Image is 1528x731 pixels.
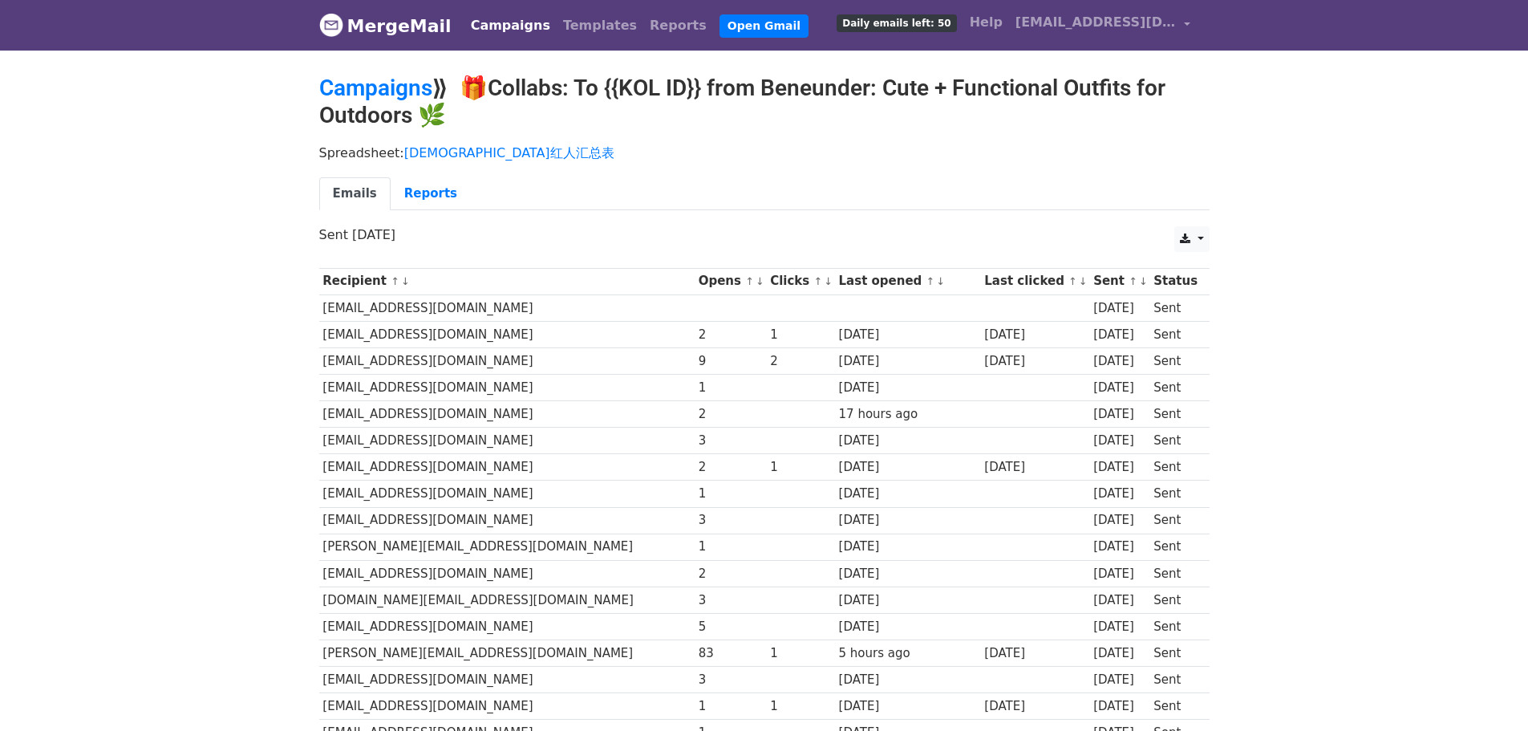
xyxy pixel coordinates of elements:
[699,618,763,636] div: 5
[699,379,763,397] div: 1
[699,432,763,450] div: 3
[839,644,977,663] div: 5 hours ago
[391,275,399,287] a: ↑
[839,352,977,371] div: [DATE]
[984,458,1085,477] div: [DATE]
[1149,375,1201,401] td: Sent
[766,268,834,294] th: Clicks
[319,507,695,534] td: [EMAIL_ADDRESS][DOMAIN_NAME]
[839,485,977,503] div: [DATE]
[1149,401,1201,428] td: Sent
[936,275,945,287] a: ↓
[319,454,695,481] td: [EMAIL_ADDRESS][DOMAIN_NAME]
[319,401,695,428] td: [EMAIL_ADDRESS][DOMAIN_NAME]
[770,352,831,371] div: 2
[1093,644,1146,663] div: [DATE]
[1093,591,1146,610] div: [DATE]
[1093,485,1146,503] div: [DATE]
[1068,275,1077,287] a: ↑
[391,177,471,210] a: Reports
[1149,613,1201,640] td: Sent
[699,591,763,610] div: 3
[319,640,695,667] td: [PERSON_NAME][EMAIL_ADDRESS][DOMAIN_NAME]
[839,326,977,344] div: [DATE]
[839,565,977,583] div: [DATE]
[319,613,695,640] td: [EMAIL_ADDRESS][DOMAIN_NAME]
[319,667,695,693] td: [EMAIL_ADDRESS][DOMAIN_NAME]
[1093,538,1146,556] div: [DATE]
[837,14,956,32] span: Daily emails left: 50
[770,458,831,477] div: 1
[319,534,695,560] td: [PERSON_NAME][EMAIL_ADDRESS][DOMAIN_NAME]
[1149,587,1201,613] td: Sent
[699,326,763,344] div: 2
[839,591,977,610] div: [DATE]
[984,352,1085,371] div: [DATE]
[1149,347,1201,374] td: Sent
[319,693,695,720] td: [EMAIL_ADDRESS][DOMAIN_NAME]
[699,565,763,583] div: 2
[319,428,695,454] td: [EMAIL_ADDRESS][DOMAIN_NAME]
[984,326,1085,344] div: [DATE]
[1149,560,1201,587] td: Sent
[1129,275,1137,287] a: ↑
[830,6,963,39] a: Daily emails left: 50
[1093,565,1146,583] div: [DATE]
[319,226,1210,243] p: Sent [DATE]
[699,485,763,503] div: 1
[770,326,831,344] div: 1
[1149,667,1201,693] td: Sent
[464,10,557,42] a: Campaigns
[319,481,695,507] td: [EMAIL_ADDRESS][DOMAIN_NAME]
[926,275,935,287] a: ↑
[557,10,643,42] a: Templates
[1149,507,1201,534] td: Sent
[1093,618,1146,636] div: [DATE]
[981,268,1090,294] th: Last clicked
[1149,268,1201,294] th: Status
[319,375,695,401] td: [EMAIL_ADDRESS][DOMAIN_NAME]
[699,352,763,371] div: 9
[839,618,977,636] div: [DATE]
[319,560,695,587] td: [EMAIL_ADDRESS][DOMAIN_NAME]
[319,347,695,374] td: [EMAIL_ADDRESS][DOMAIN_NAME]
[963,6,1009,39] a: Help
[1093,299,1146,318] div: [DATE]
[839,511,977,530] div: [DATE]
[1093,432,1146,450] div: [DATE]
[839,379,977,397] div: [DATE]
[699,671,763,689] div: 3
[699,644,763,663] div: 83
[1149,294,1201,321] td: Sent
[319,587,695,613] td: [DOMAIN_NAME][EMAIL_ADDRESS][DOMAIN_NAME]
[839,405,977,424] div: 17 hours ago
[1093,458,1146,477] div: [DATE]
[1009,6,1197,44] a: [EMAIL_ADDRESS][DOMAIN_NAME]
[319,75,432,101] a: Campaigns
[839,538,977,556] div: [DATE]
[319,75,1210,128] h2: ⟫ 🎁Collabs: To {{KOL ID}} from Beneunder: Cute + Functional Outfits for Outdoors 🌿
[1079,275,1088,287] a: ↓
[1149,534,1201,560] td: Sent
[1093,697,1146,716] div: [DATE]
[1015,13,1176,32] span: [EMAIL_ADDRESS][DOMAIN_NAME]
[404,145,614,160] a: [DEMOGRAPHIC_DATA]红人汇总表
[1149,640,1201,667] td: Sent
[756,275,764,287] a: ↓
[1093,405,1146,424] div: [DATE]
[319,268,695,294] th: Recipient
[1139,275,1148,287] a: ↓
[319,294,695,321] td: [EMAIL_ADDRESS][DOMAIN_NAME]
[1093,352,1146,371] div: [DATE]
[699,697,763,716] div: 1
[1093,326,1146,344] div: [DATE]
[984,644,1085,663] div: [DATE]
[824,275,833,287] a: ↓
[1093,379,1146,397] div: [DATE]
[699,511,763,530] div: 3
[835,268,981,294] th: Last opened
[814,275,823,287] a: ↑
[643,10,713,42] a: Reports
[770,697,831,716] div: 1
[1089,268,1149,294] th: Sent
